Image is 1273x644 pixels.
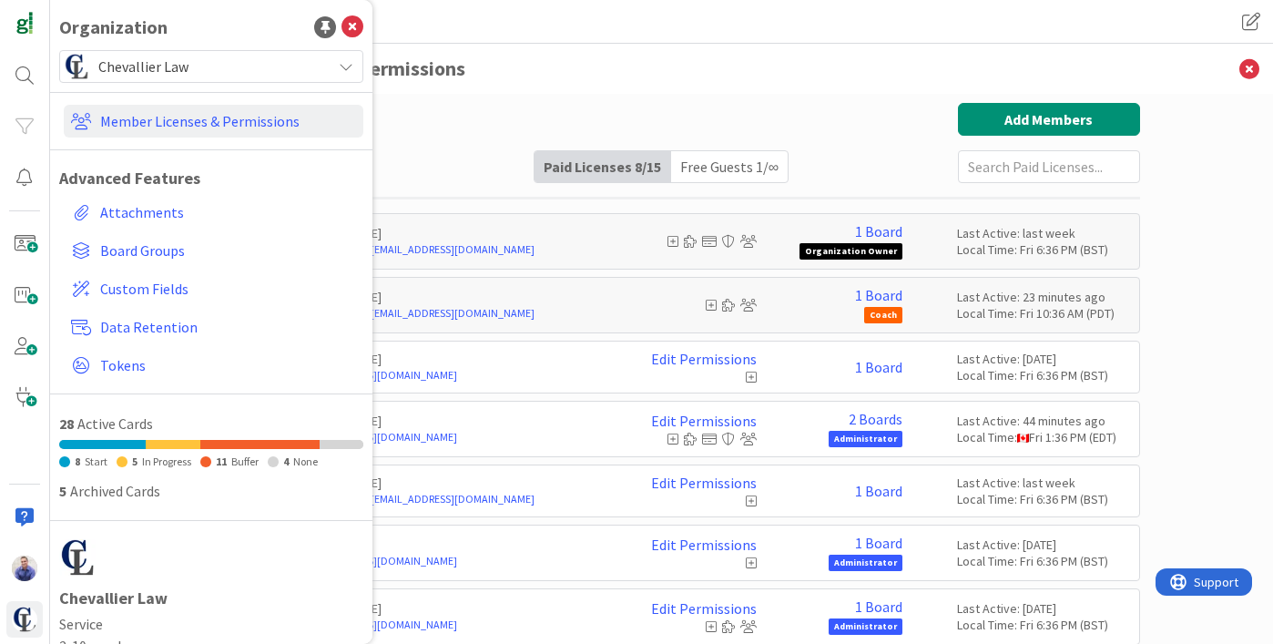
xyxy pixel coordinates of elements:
span: Data Retention [100,316,356,338]
span: 11 [216,455,227,468]
span: Administrator [829,555,902,571]
span: 5 [132,455,137,468]
span: Tokens [100,354,356,376]
div: Last Active: [DATE] [957,351,1130,367]
img: JG [12,556,37,581]
a: 1 Board [855,287,902,303]
div: Last Active: 44 minutes ago [957,413,1130,429]
div: Local Time: Fri 6:36 PM (BST) [957,553,1130,569]
div: Free Guests 1 / ∞ [671,151,788,182]
a: 1 Board [855,535,902,551]
p: [PERSON_NAME] [293,289,611,305]
img: ca.png [1017,434,1029,443]
a: [EMAIL_ADDRESS][DOMAIN_NAME] [293,553,611,569]
a: 1 Board [855,598,902,615]
a: Edit Permissions [651,351,757,367]
img: avatar [59,539,96,576]
div: Local Time: Fri 6:36 PM (BST) [957,491,1130,507]
a: [EMAIL_ADDRESS][DOMAIN_NAME] [293,617,611,633]
div: Paid Licenses 8 / 15 [535,151,671,182]
a: Edit Permissions [651,413,757,429]
span: 4 [283,455,289,468]
a: [EMAIL_ADDRESS][DOMAIN_NAME] [293,367,611,383]
a: [EMAIL_ADDRESS][DOMAIN_NAME] [293,429,611,445]
span: Coach [864,307,902,323]
a: Tokens [64,349,363,382]
div: Archived Cards [59,480,363,502]
div: Last Active: [DATE] [957,537,1130,553]
span: Organization Owner [799,243,902,260]
div: Last Active: last week [957,475,1130,491]
a: Custom Fields [64,272,363,305]
div: Last Active: 23 minutes ago [957,289,1130,305]
div: Local Time: Fri 1:36 PM (EDT) [957,429,1130,445]
p: [PERSON_NAME] [293,225,611,241]
h1: Chevallier Law [59,589,363,608]
a: Edit Permissions [651,475,757,491]
img: Visit kanbanzone.com [12,12,37,37]
span: Administrator [829,431,902,447]
img: avatar [12,607,37,632]
a: [PERSON_NAME][EMAIL_ADDRESS][DOMAIN_NAME] [293,305,611,322]
p: [PERSON_NAME] [293,413,611,429]
h3: Member Licenses & Permissions [184,44,1140,94]
a: [PERSON_NAME][EMAIL_ADDRESS][DOMAIN_NAME] [293,491,611,507]
a: Attachments [64,196,363,229]
a: 2 Boards [849,411,902,427]
p: [PERSON_NAME] [293,351,611,367]
a: Data Retention [64,311,363,343]
p: [PERSON_NAME] [293,475,611,491]
button: Add Members [958,103,1140,136]
a: [PERSON_NAME][EMAIL_ADDRESS][DOMAIN_NAME] [293,241,611,258]
span: None [293,455,318,468]
span: Board Groups [100,240,356,261]
span: Support [38,3,83,25]
span: 5 [59,482,66,500]
a: 1 Board [855,223,902,240]
a: 1 Board [855,359,902,375]
div: Local Time: Fri 6:36 PM (BST) [957,617,1130,633]
span: Administrator [829,618,902,635]
img: avatar [64,54,89,79]
span: Custom Fields [100,278,356,300]
span: Chevallier Law [98,54,322,79]
a: Edit Permissions [651,600,757,617]
a: 1 Board [855,483,902,499]
a: Member Licenses & Permissions [64,105,363,138]
span: 28 [59,414,74,433]
div: Last Active: [DATE] [957,600,1130,617]
input: Search Paid Licenses... [958,150,1140,183]
p: N C [293,537,611,553]
a: Edit Permissions [651,537,757,553]
div: Local Time: Fri 6:36 PM (BST) [957,367,1130,383]
span: 8 [75,455,80,468]
div: Local Time: Fri 6:36 PM (BST) [957,241,1130,258]
a: Board Groups [64,234,363,267]
div: Organization [59,14,168,41]
div: Last Active: last week [957,225,1130,241]
span: In Progress [142,455,191,468]
p: [PERSON_NAME] [293,600,611,617]
div: Local Time: Fri 10:36 AM (PDT) [957,305,1130,322]
h1: Advanced Features [59,169,363,189]
span: Start [85,455,107,468]
div: Active Cards [59,413,363,434]
span: Service [59,613,363,635]
span: Buffer [231,455,259,468]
